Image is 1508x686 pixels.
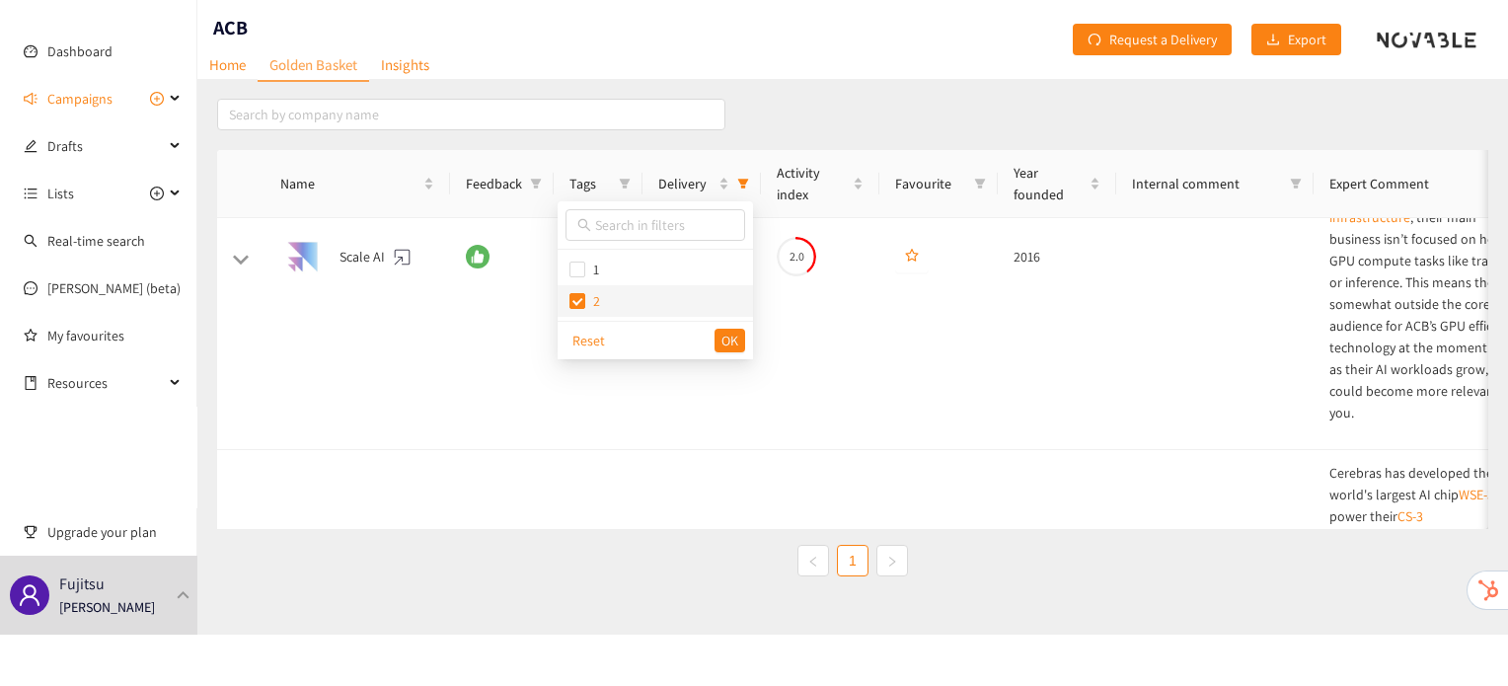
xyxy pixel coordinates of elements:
[471,250,485,264] span: like
[369,49,441,80] a: Insights
[24,525,38,539] span: trophy
[619,178,631,190] span: filter
[213,14,248,41] h1: ACB
[280,235,325,279] img: Snapshot of the Company's website
[876,545,908,576] li: Next Page
[777,162,849,205] span: Activity index
[715,329,745,352] button: OK
[585,292,600,310] span: 2
[1329,173,1503,194] span: Expert Comment
[1290,178,1302,190] span: filter
[1073,24,1232,55] button: redoRequest a Delivery
[905,249,919,265] span: star
[615,169,635,198] span: filter
[1459,486,1494,503] a: WSE-3
[47,232,145,250] a: Real-time search
[1251,24,1341,55] button: downloadExport
[1132,173,1282,194] span: Internal comment
[807,556,819,568] span: left
[1088,33,1101,48] span: redo
[895,173,966,194] span: Favourite
[390,245,415,269] a: website
[572,330,605,351] span: Reset
[280,235,434,279] div: Scale AI
[59,572,105,596] p: Fujitsu
[24,92,38,106] span: sound
[526,169,546,198] span: filter
[217,99,725,130] input: Search by company name
[24,187,38,200] span: unordered-list
[47,279,181,297] a: [PERSON_NAME] (beta)
[585,261,599,278] span: 1
[721,330,738,351] span: OK
[733,169,753,198] span: filter
[565,329,612,352] button: Reset
[1109,29,1217,50] span: Request a Delivery
[1266,33,1280,48] span: download
[280,173,419,194] span: Name
[258,49,369,82] a: Golden Basket
[777,251,816,263] span: 2.0
[1288,29,1326,50] span: Export
[47,126,164,166] span: Drafts
[569,173,611,194] span: Tags
[595,214,733,236] input: Search in filters
[577,218,591,232] span: search
[47,79,113,118] span: Campaigns
[797,545,829,576] button: left
[1409,591,1508,686] iframe: Chat Widget
[886,556,898,568] span: right
[24,376,38,390] span: book
[530,178,542,190] span: filter
[998,150,1116,218] th: Year founded
[197,49,258,80] a: Home
[18,583,41,607] span: user
[737,178,749,190] span: filter
[47,42,113,60] a: Dashboard
[876,545,908,576] button: right
[797,545,829,576] li: Previous Page
[837,545,868,576] li: 1
[974,178,986,190] span: filter
[24,139,38,153] span: edit
[59,596,155,618] p: [PERSON_NAME]
[642,150,761,218] th: Delivery
[761,150,879,218] th: Activity index
[150,92,164,106] span: plus-circle
[466,173,522,194] span: Feedback
[895,241,929,272] button: star
[47,363,164,403] span: Resources
[998,64,1116,450] td: 2016
[658,173,715,194] span: Delivery
[47,316,182,355] a: My favourites
[47,512,182,552] span: Upgrade your plan
[47,174,74,213] span: Lists
[838,546,867,575] a: 1
[1014,162,1086,205] span: Year founded
[970,169,990,198] span: filter
[264,150,450,218] th: Name
[1286,169,1306,198] span: filter
[150,187,164,200] span: plus-circle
